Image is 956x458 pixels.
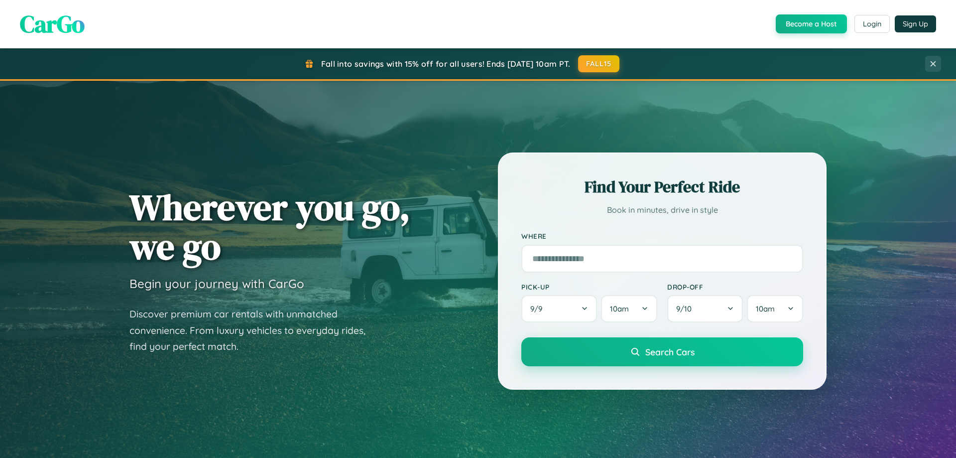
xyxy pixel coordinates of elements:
[601,295,657,322] button: 10am
[610,304,629,313] span: 10am
[129,276,304,291] h3: Begin your journey with CarGo
[521,232,803,241] label: Where
[521,295,597,322] button: 9/9
[578,55,620,72] button: FALL15
[521,337,803,366] button: Search Cars
[321,59,571,69] span: Fall into savings with 15% off for all users! Ends [DATE] 10am PT.
[129,306,378,355] p: Discover premium car rentals with unmatched convenience. From luxury vehicles to everyday rides, ...
[521,203,803,217] p: Book in minutes, drive in style
[530,304,547,313] span: 9 / 9
[676,304,697,313] span: 9 / 10
[756,304,775,313] span: 10am
[895,15,936,32] button: Sign Up
[667,295,743,322] button: 9/10
[854,15,890,33] button: Login
[521,283,657,291] label: Pick-up
[747,295,803,322] button: 10am
[645,346,695,357] span: Search Cars
[129,187,410,266] h1: Wherever you go, we go
[667,283,803,291] label: Drop-off
[776,14,847,33] button: Become a Host
[20,7,85,40] span: CarGo
[521,176,803,198] h2: Find Your Perfect Ride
